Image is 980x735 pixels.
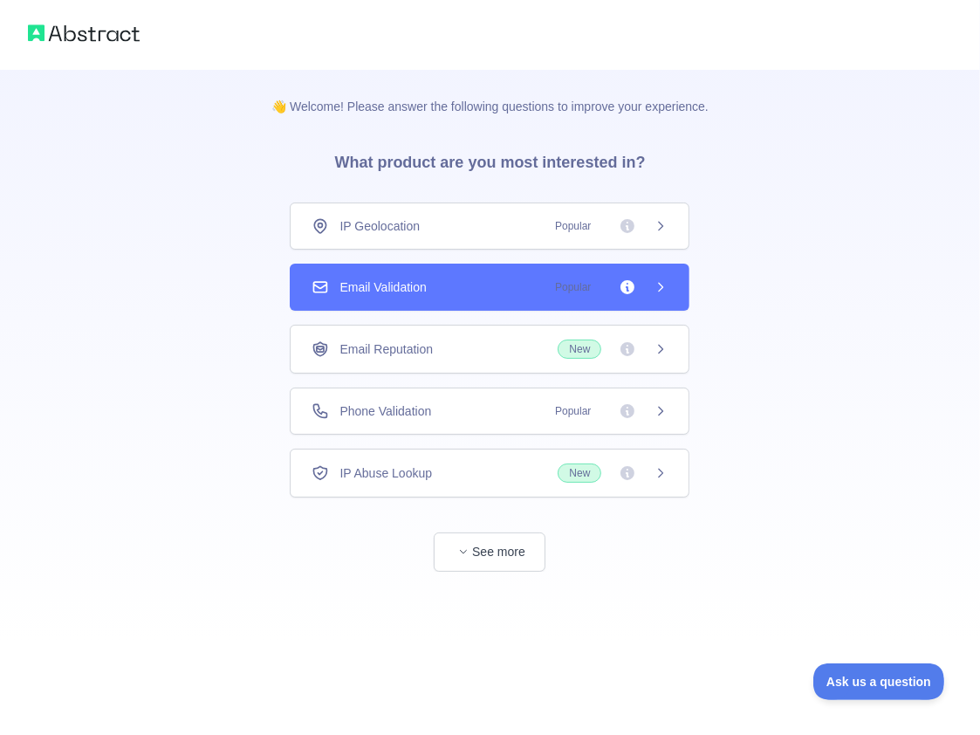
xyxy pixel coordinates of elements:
[558,340,601,359] span: New
[434,532,545,572] button: See more
[339,340,433,358] span: Email Reputation
[545,278,601,296] span: Popular
[339,278,426,296] span: Email Validation
[813,663,945,700] iframe: Toggle Customer Support
[339,402,431,420] span: Phone Validation
[339,464,432,482] span: IP Abuse Lookup
[558,464,601,483] span: New
[243,70,737,115] p: 👋 Welcome! Please answer the following questions to improve your experience.
[339,217,420,235] span: IP Geolocation
[545,217,601,235] span: Popular
[306,115,673,203] h3: What product are you most interested in?
[28,21,140,45] img: Abstract logo
[545,402,601,420] span: Popular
